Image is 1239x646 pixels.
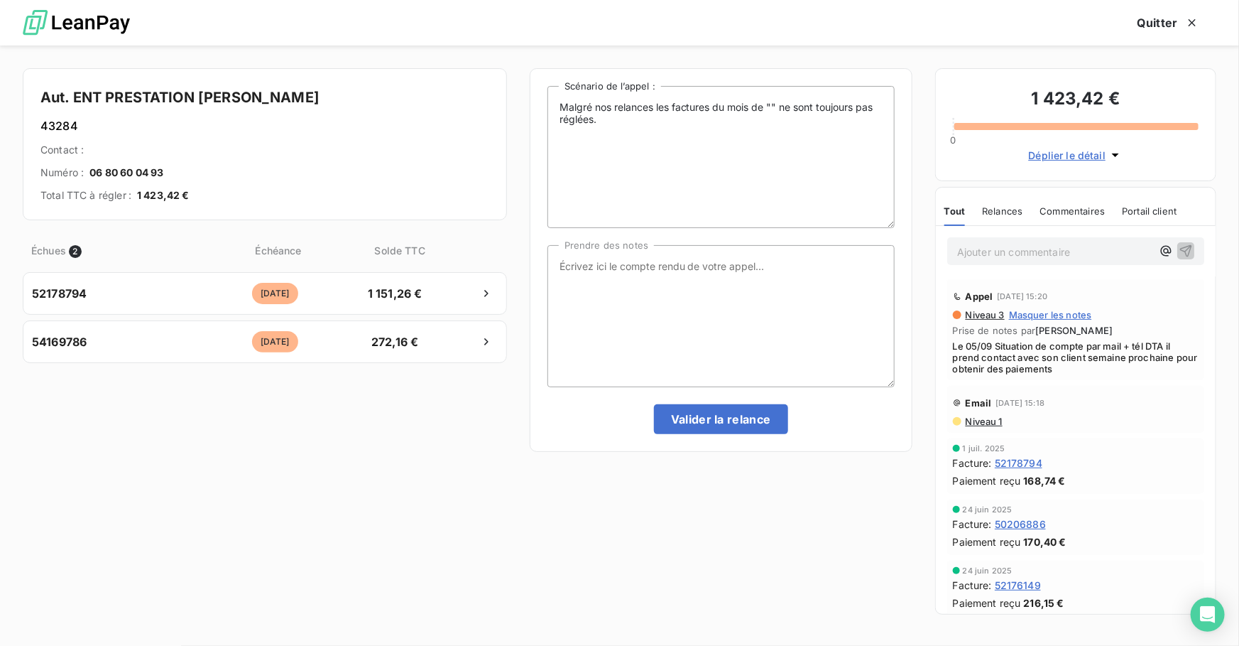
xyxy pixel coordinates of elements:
[23,4,130,43] img: logo LeanPay
[32,285,87,302] span: 52178794
[998,292,1048,301] span: [DATE] 15:20
[953,456,992,470] span: Facture :
[953,534,1021,549] span: Paiement reçu
[953,517,992,532] span: Facture :
[1029,148,1106,163] span: Déplier le détail
[995,456,1042,470] span: 52178794
[1040,205,1106,217] span: Commentaires
[951,134,956,146] span: 0
[1035,325,1113,336] span: [PERSON_NAME]
[40,143,84,157] span: Contact :
[953,596,1021,610] span: Paiement reçu
[996,399,1045,407] span: [DATE] 15:18
[654,404,788,434] button: Valider la relance
[953,578,992,593] span: Facture :
[40,117,489,134] h6: 43284
[32,333,87,350] span: 54169786
[963,505,1013,514] span: 24 juin 2025
[89,166,163,180] span: 06 80 60 04 93
[964,309,1005,321] span: Niveau 3
[1120,8,1216,38] button: Quitter
[40,166,84,180] span: Numéro :
[953,473,1021,488] span: Paiement reçu
[1191,598,1225,632] div: Open Intercom Messenger
[995,517,1046,532] span: 50206886
[547,86,895,228] textarea: Malgré nos relances les factures du mois de "" ne sont toujours pas réglées.
[252,331,298,352] span: [DATE]
[31,243,66,258] span: Échues
[966,397,992,409] span: Email
[953,325,1199,336] span: Prise de notes par
[953,86,1199,114] h3: 1 423,42 €
[964,416,1003,427] span: Niveau 1
[1025,147,1128,163] button: Déplier le détail
[982,205,1022,217] span: Relances
[963,444,1005,453] span: 1 juil. 2025
[69,245,82,258] span: 2
[963,566,1013,575] span: 24 juin 2025
[1024,473,1066,488] span: 168,74 €
[1009,309,1092,321] span: Masquer les notes
[358,333,432,350] span: 272,16 €
[944,205,966,217] span: Tout
[1024,534,1066,549] span: 170,40 €
[137,188,190,203] span: 1 423,42 €
[995,578,1041,593] span: 52176149
[1024,596,1064,610] span: 216,15 €
[966,291,993,302] span: Appel
[363,243,437,258] span: Solde TTC
[358,285,432,302] span: 1 151,26 €
[1122,205,1177,217] span: Portail client
[197,243,359,258] span: Échéance
[252,283,298,304] span: [DATE]
[40,188,131,203] span: Total TTC à régler :
[40,86,489,109] h4: Aut. ENT PRESTATION [PERSON_NAME]
[953,340,1199,375] span: Le 05/09 Situation de compte par mail + tél DTA il prend contact avec son client semaine prochain...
